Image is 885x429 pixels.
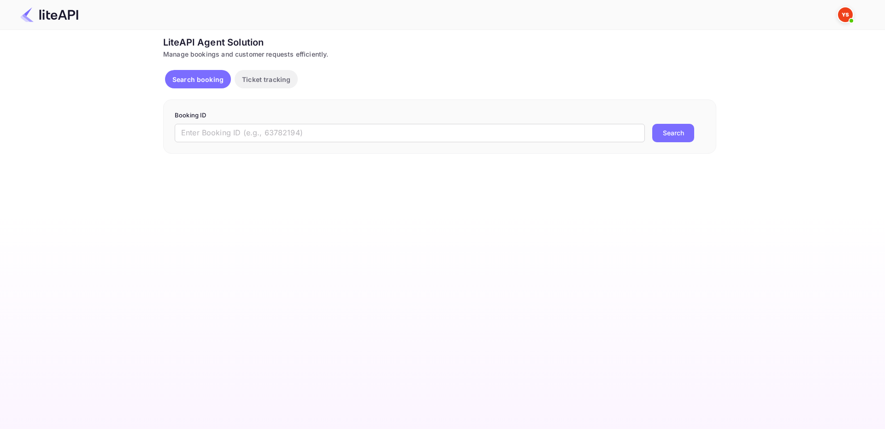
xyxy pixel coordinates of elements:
p: Search booking [172,75,224,84]
img: Yandex Support [838,7,853,22]
div: LiteAPI Agent Solution [163,35,716,49]
input: Enter Booking ID (e.g., 63782194) [175,124,645,142]
img: LiteAPI Logo [20,7,78,22]
button: Search [652,124,694,142]
p: Ticket tracking [242,75,290,84]
p: Booking ID [175,111,705,120]
div: Manage bookings and customer requests efficiently. [163,49,716,59]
